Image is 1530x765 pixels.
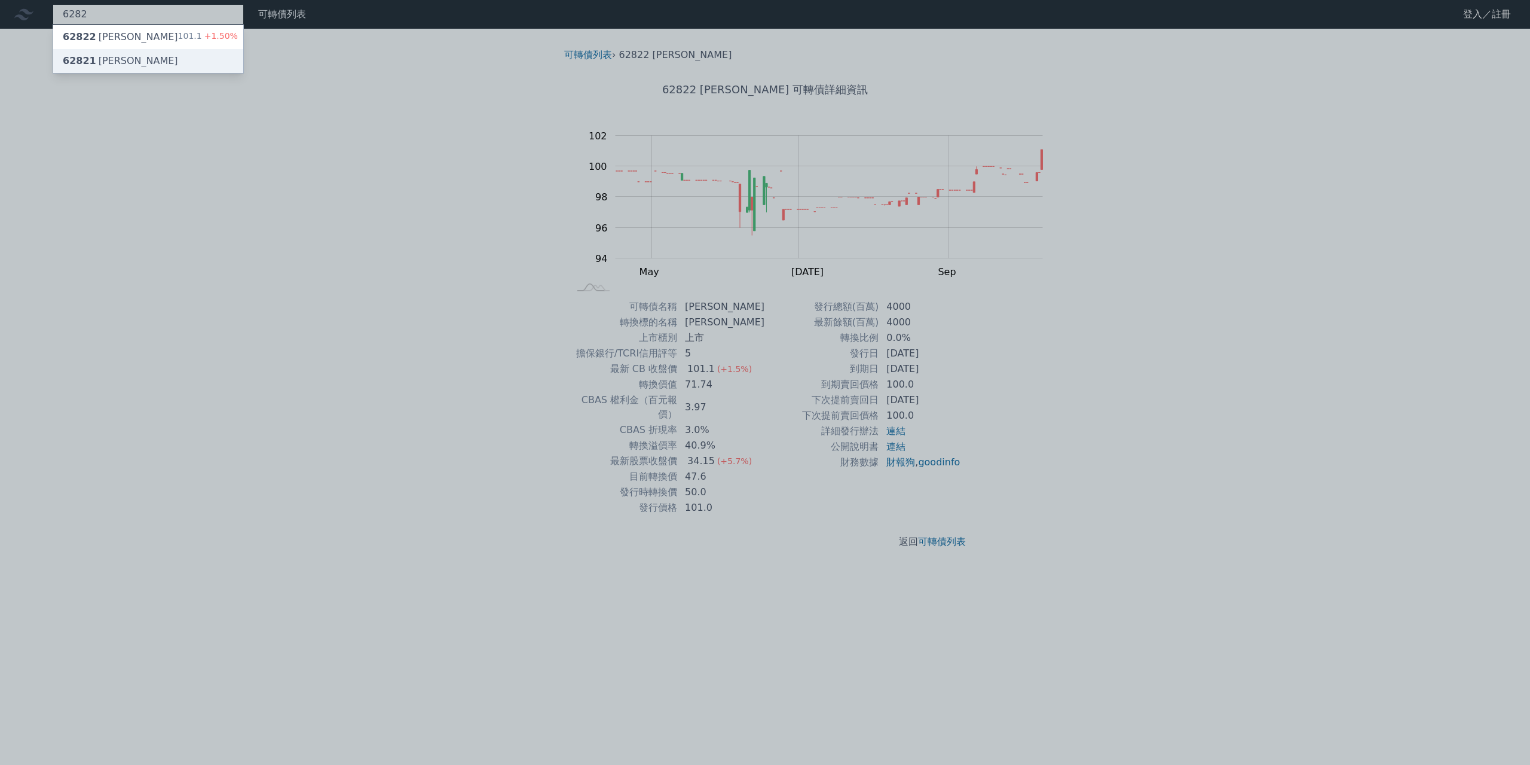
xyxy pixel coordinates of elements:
[63,31,96,42] span: 62822
[202,31,238,41] span: +1.50%
[53,49,243,73] a: 62821[PERSON_NAME]
[53,25,243,49] a: 62822[PERSON_NAME] 101.1+1.50%
[63,55,96,66] span: 62821
[63,54,178,68] div: [PERSON_NAME]
[178,30,238,44] div: 101.1
[1470,708,1530,765] div: 聊天小工具
[63,30,178,44] div: [PERSON_NAME]
[1470,708,1530,765] iframe: Chat Widget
